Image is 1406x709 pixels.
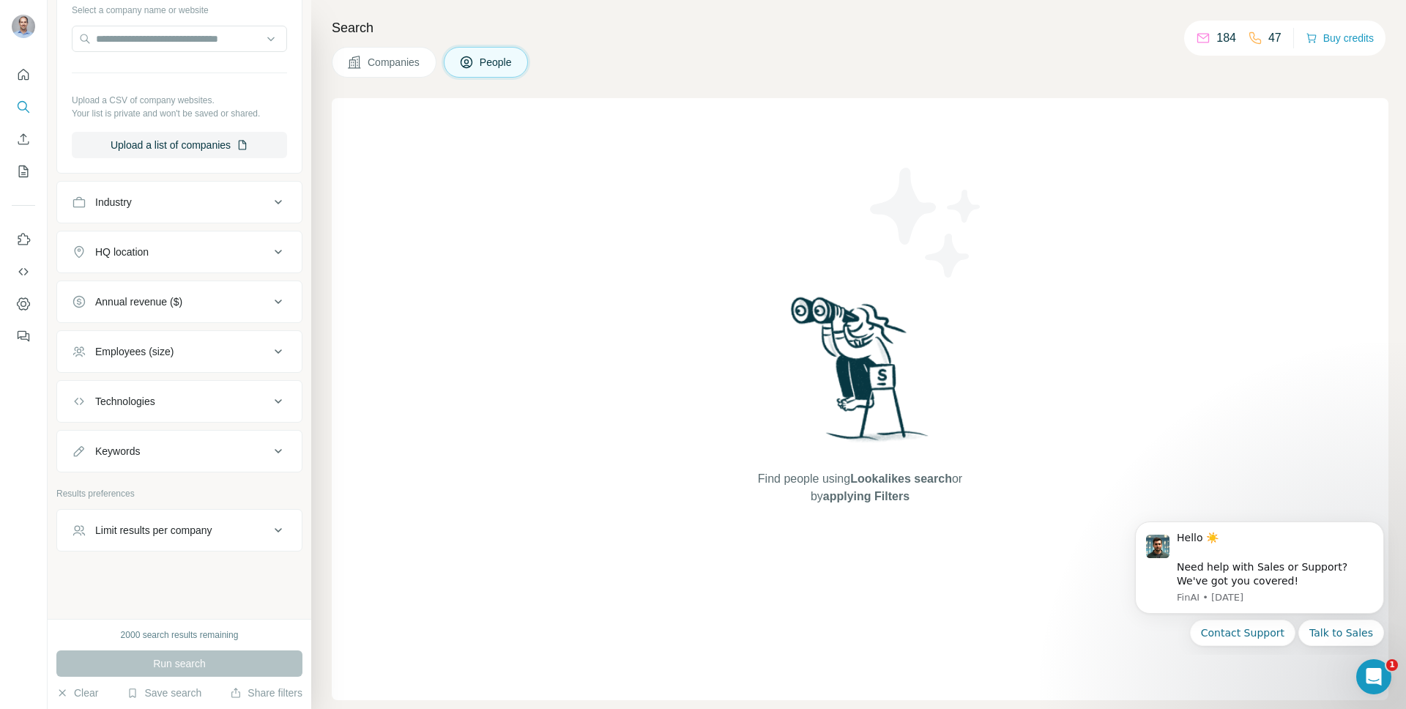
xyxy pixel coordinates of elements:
div: Technologies [95,394,155,409]
button: Search [12,94,35,120]
span: People [480,55,513,70]
div: Annual revenue ($) [95,294,182,309]
p: Your list is private and won't be saved or shared. [72,107,287,120]
button: HQ location [57,234,302,270]
button: Enrich CSV [12,126,35,152]
p: 47 [1268,29,1282,47]
h4: Search [332,18,1388,38]
div: Keywords [95,444,140,459]
span: Companies [368,55,421,70]
iframe: Intercom notifications message [1113,508,1406,655]
div: 2000 search results remaining [121,628,239,642]
button: Limit results per company [57,513,302,548]
div: Limit results per company [95,523,212,538]
button: Upload a list of companies [72,132,287,158]
button: Use Surfe on LinkedIn [12,226,35,253]
button: Feedback [12,323,35,349]
button: Keywords [57,434,302,469]
img: Surfe Illustration - Woman searching with binoculars [784,293,937,456]
span: 1 [1386,659,1398,671]
div: Employees (size) [95,344,174,359]
button: My lists [12,158,35,185]
span: Lookalikes search [850,472,952,485]
p: Upload a CSV of company websites. [72,94,287,107]
button: Annual revenue ($) [57,284,302,319]
button: Quick start [12,62,35,88]
div: Industry [95,195,132,209]
button: Industry [57,185,302,220]
p: Results preferences [56,487,302,500]
button: Save search [127,686,201,700]
iframe: Intercom live chat [1356,659,1391,694]
button: Technologies [57,384,302,419]
img: Avatar [12,15,35,38]
img: Surfe Illustration - Stars [860,157,992,289]
button: Buy credits [1306,28,1374,48]
span: applying Filters [823,490,910,502]
button: Employees (size) [57,334,302,369]
p: 184 [1216,29,1236,47]
span: Find people using or by [743,470,977,505]
div: HQ location [95,245,149,259]
button: Use Surfe API [12,259,35,285]
button: Dashboard [12,291,35,317]
button: Share filters [230,686,302,700]
button: Clear [56,686,98,700]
